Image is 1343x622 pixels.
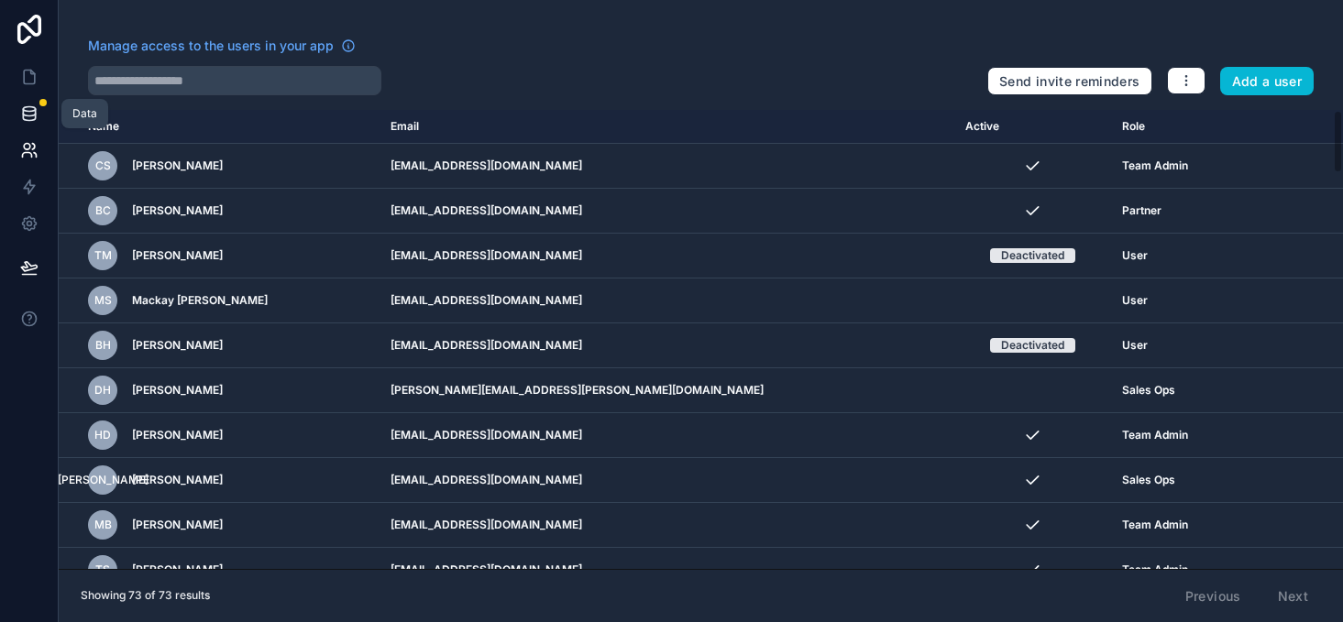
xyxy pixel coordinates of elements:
span: Team Admin [1122,158,1188,173]
td: [EMAIL_ADDRESS][DOMAIN_NAME] [380,144,955,189]
td: [EMAIL_ADDRESS][DOMAIN_NAME] [380,503,955,548]
span: BC [95,203,111,218]
span: MB [94,518,112,532]
span: [PERSON_NAME] [132,383,223,398]
span: [PERSON_NAME] [132,158,223,173]
span: DH [94,383,111,398]
th: Active [954,110,1110,144]
span: CS [95,158,111,173]
span: Showing 73 of 73 results [81,588,210,603]
td: [EMAIL_ADDRESS][DOMAIN_NAME] [380,234,955,278]
span: [PERSON_NAME] [132,518,223,532]
td: [EMAIL_ADDRESS][DOMAIN_NAME] [380,458,955,503]
span: Team Admin [1122,428,1188,442]
span: HD [94,428,111,442]
span: Team Admin [1122,518,1188,532]
div: Deactivated [1001,338,1064,353]
span: Partner [1122,203,1161,218]
th: Role [1111,110,1284,144]
button: Send invite reminders [987,67,1151,96]
span: Team Admin [1122,562,1188,577]
span: [PERSON_NAME] [132,203,223,218]
div: Deactivated [1001,248,1064,263]
span: Sales Ops [1122,383,1175,398]
div: Data [72,106,97,121]
span: BH [95,338,111,353]
span: MS [94,293,112,308]
td: [EMAIL_ADDRESS][DOMAIN_NAME] [380,413,955,458]
span: User [1122,293,1148,308]
span: [PERSON_NAME] [58,473,149,487]
div: scrollable content [59,110,1343,569]
span: [PERSON_NAME] [132,428,223,442]
span: Sales Ops [1122,473,1175,487]
span: [PERSON_NAME] [132,338,223,353]
span: [PERSON_NAME] [132,562,223,577]
a: Manage access to the users in your app [88,37,356,55]
span: Mackay [PERSON_NAME] [132,293,268,308]
span: User [1122,338,1148,353]
td: [EMAIL_ADDRESS][DOMAIN_NAME] [380,323,955,368]
span: TM [94,248,112,263]
span: TS [95,562,110,577]
td: [EMAIL_ADDRESS][DOMAIN_NAME] [380,548,955,593]
td: [EMAIL_ADDRESS][DOMAIN_NAME] [380,278,955,323]
td: [PERSON_NAME][EMAIL_ADDRESS][PERSON_NAME][DOMAIN_NAME] [380,368,955,413]
th: Name [59,110,380,144]
span: Manage access to the users in your app [88,37,334,55]
span: [PERSON_NAME] [132,473,223,487]
span: [PERSON_NAME] [132,248,223,263]
button: Add a user [1220,67,1315,96]
th: Email [380,110,955,144]
span: User [1122,248,1148,263]
td: [EMAIL_ADDRESS][DOMAIN_NAME] [380,189,955,234]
